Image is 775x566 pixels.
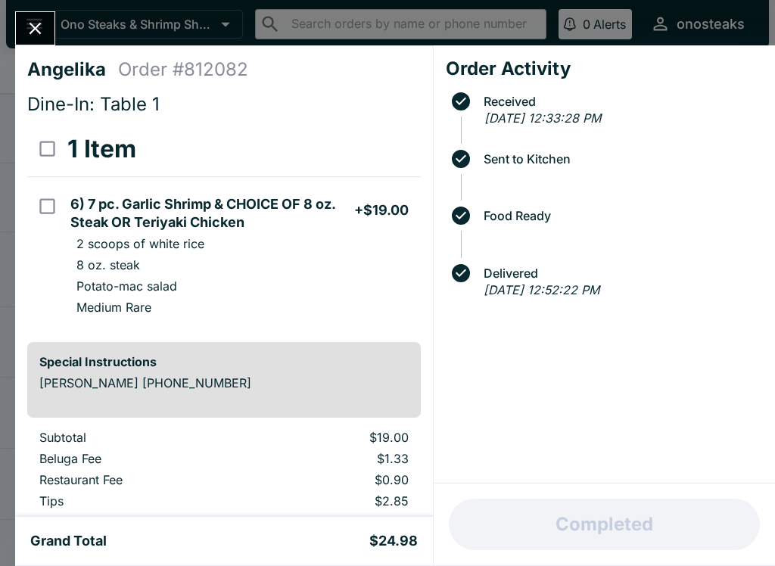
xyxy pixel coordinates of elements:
h5: $24.98 [369,532,418,550]
p: Medium Rare [76,300,151,315]
h5: + $19.00 [354,201,409,219]
p: $19.00 [263,430,409,445]
p: 8 oz. steak [76,257,140,272]
p: Restaurant Fee [39,472,239,487]
span: Delivered [476,266,763,280]
p: $1.33 [263,451,409,466]
p: Potato-mac salad [76,278,177,294]
em: [DATE] 12:52:22 PM [484,282,599,297]
p: Sales Tax [39,515,239,530]
h4: Angelika [27,58,118,81]
button: Close [16,12,54,45]
h4: Order Activity [446,58,763,80]
span: Received [476,95,763,108]
p: $0.90 [263,515,409,530]
h5: Grand Total [30,532,107,550]
span: Food Ready [476,209,763,222]
p: $2.85 [263,493,409,508]
h3: 1 Item [67,134,136,164]
p: $0.90 [263,472,409,487]
table: orders table [27,430,421,536]
h5: 6) 7 pc. Garlic Shrimp & CHOICE OF 8 oz. Steak OR Teriyaki Chicken [70,195,353,232]
p: 2 scoops of white rice [76,236,204,251]
span: Dine-In: Table 1 [27,93,160,115]
em: [DATE] 12:33:28 PM [484,110,601,126]
p: Subtotal [39,430,239,445]
h6: Special Instructions [39,354,409,369]
p: [PERSON_NAME] [PHONE_NUMBER] [39,375,409,390]
p: Beluga Fee [39,451,239,466]
h4: Order # 812082 [118,58,248,81]
span: Sent to Kitchen [476,152,763,166]
table: orders table [27,122,421,330]
p: Tips [39,493,239,508]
